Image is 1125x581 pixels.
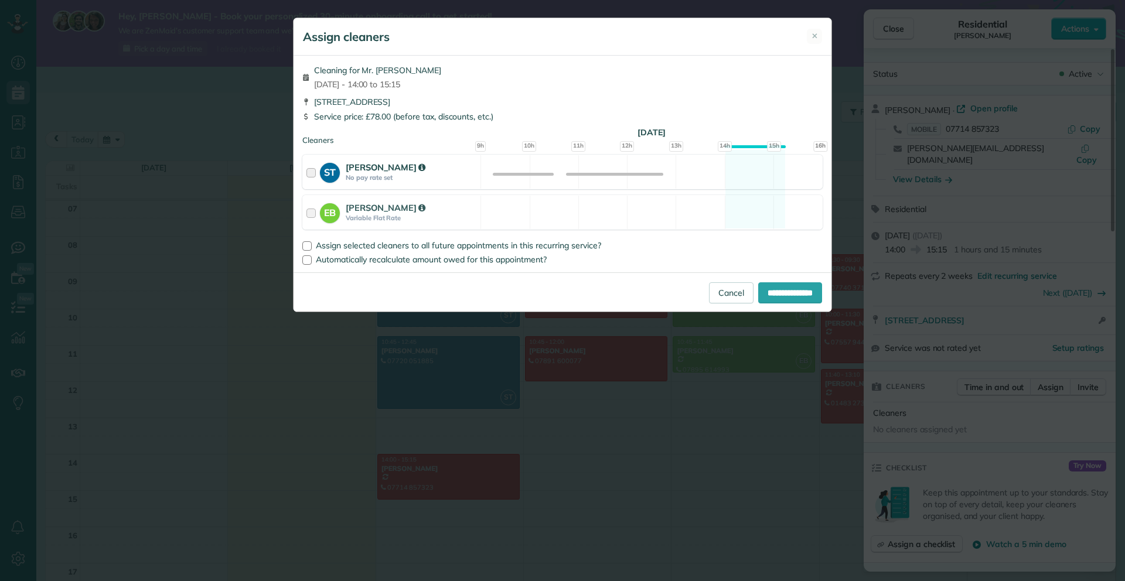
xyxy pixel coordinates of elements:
span: Assign selected cleaners to all future appointments in this recurring service? [316,240,601,251]
span: ✕ [812,30,818,42]
strong: Variable Flat Rate [346,214,477,222]
span: Automatically recalculate amount owed for this appointment? [316,254,547,265]
div: Service price: £78.00 (before tax, discounts, etc.) [302,111,823,122]
a: Cancel [709,282,754,303]
span: [DATE] - 14:00 to 15:15 [314,78,441,90]
strong: ST [320,163,340,179]
strong: [PERSON_NAME] [346,202,425,213]
div: [STREET_ADDRESS] [302,96,823,108]
strong: [PERSON_NAME] [346,162,425,173]
strong: No pay rate set [346,173,477,182]
h5: Assign cleaners [303,29,390,45]
div: Cleaners [302,135,823,138]
span: Cleaning for Mr. [PERSON_NAME] [314,64,441,76]
strong: EB [320,203,340,220]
